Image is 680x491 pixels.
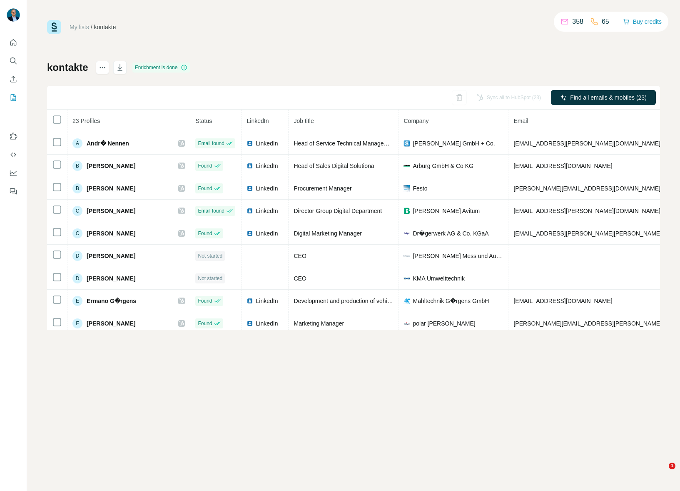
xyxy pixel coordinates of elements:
img: company-logo [404,208,410,214]
div: D [72,251,82,261]
span: Procurement Manager [294,185,351,192]
span: [PERSON_NAME] [87,184,135,193]
span: LinkedIn [256,297,278,305]
span: [PERSON_NAME] [87,274,135,283]
div: B [72,161,82,171]
span: polar [PERSON_NAME] [413,319,475,328]
p: 358 [572,17,583,27]
div: E [72,296,82,306]
a: My lists [70,24,89,30]
img: LinkedIn logo [247,320,253,327]
img: company-logo [404,163,410,169]
button: Find all emails & mobiles (23) [551,90,656,105]
span: [EMAIL_ADDRESS][DOMAIN_NAME] [513,298,612,304]
span: Director Group Digital Department [294,208,382,214]
span: Found [198,230,212,237]
span: [PERSON_NAME] Avitum [413,207,480,215]
li: / [91,23,92,31]
div: A [72,138,82,148]
div: kontakte [94,23,116,31]
span: LinkedIn [247,118,269,124]
img: LinkedIn logo [247,298,253,304]
span: LinkedIn [256,184,278,193]
span: LinkedIn [256,207,278,215]
span: Development and production of vehicles [294,298,397,304]
div: C [72,228,82,238]
div: B [72,183,82,193]
img: company-logo [404,275,410,282]
span: Not started [198,275,222,282]
button: Use Surfe API [7,147,20,162]
span: Email found [198,207,224,215]
span: [EMAIL_ADDRESS][DOMAIN_NAME] [513,163,612,169]
span: CEO [294,275,306,282]
span: Head of Sales Digital Solutiona [294,163,374,169]
span: Found [198,320,212,327]
span: Email found [198,140,224,147]
span: [PERSON_NAME] [87,319,135,328]
img: company-logo [404,230,410,237]
span: Mahltechnik G�rgens GmbH [413,297,489,305]
img: Surfe Logo [47,20,61,34]
span: [PERSON_NAME] [87,252,135,260]
span: [EMAIL_ADDRESS][PERSON_NAME][DOMAIN_NAME] [513,140,660,147]
button: actions [96,61,109,74]
img: LinkedIn logo [247,140,253,147]
span: KMA Umwelttechnik [413,274,464,283]
img: LinkedIn logo [247,208,253,214]
span: Arburg GmbH & Co KG [413,162,473,170]
div: F [72,318,82,328]
span: Company [404,118,428,124]
span: Ermano G�rgens [87,297,136,305]
span: [PERSON_NAME] GmbH + Co. [413,139,495,148]
img: company-logo [404,298,410,304]
span: Not started [198,252,222,260]
p: 65 [602,17,609,27]
span: 1 [669,463,675,469]
span: [PERSON_NAME] Mess und Auswuchttechnik [413,252,503,260]
span: Andr� Nennen [87,139,129,148]
div: C [72,206,82,216]
span: [PERSON_NAME] [87,229,135,238]
img: company-logo [404,320,410,327]
img: company-logo [404,253,410,259]
span: Status [195,118,212,124]
span: Marketing Manager [294,320,344,327]
img: LinkedIn logo [247,230,253,237]
span: Job title [294,118,314,124]
button: Buy credits [623,16,662,28]
span: Head of Service Technical Management [294,140,396,147]
button: Use Surfe on LinkedIn [7,129,20,144]
img: company-logo [404,140,410,147]
span: Find all emails & mobiles (23) [570,93,647,102]
span: Dr�gerwerk AG & Co. KGaA [413,229,488,238]
span: Digital Marketing Manager [294,230,361,237]
span: Found [198,297,212,305]
button: Feedback [7,184,20,199]
button: Search [7,53,20,68]
div: D [72,273,82,283]
span: Found [198,162,212,170]
iframe: Intercom live chat [652,463,672,483]
span: Found [198,185,212,192]
span: 23 Profiles [72,118,100,124]
span: Email [513,118,528,124]
img: Avatar [7,8,20,22]
span: [EMAIL_ADDRESS][PERSON_NAME][DOMAIN_NAME] [513,208,660,214]
button: Enrich CSV [7,72,20,87]
span: LinkedIn [256,229,278,238]
img: company-logo [404,185,410,192]
span: LinkedIn [256,162,278,170]
span: [PERSON_NAME] [87,162,135,170]
h1: kontakte [47,61,88,74]
img: LinkedIn logo [247,163,253,169]
button: My lists [7,90,20,105]
span: LinkedIn [256,139,278,148]
span: [PERSON_NAME] [87,207,135,215]
button: Quick start [7,35,20,50]
div: Enrichment is done [132,63,190,73]
button: Dashboard [7,165,20,180]
span: Festo [413,184,427,193]
span: LinkedIn [256,319,278,328]
span: CEO [294,253,306,259]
